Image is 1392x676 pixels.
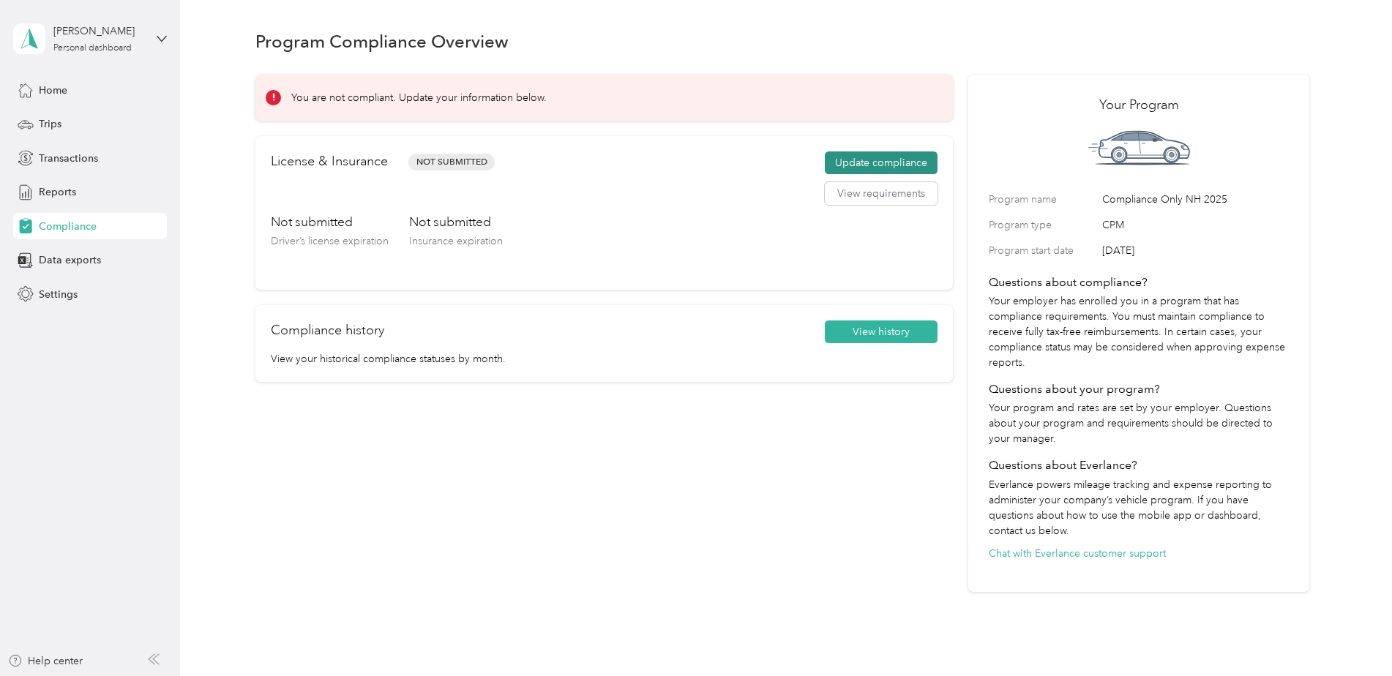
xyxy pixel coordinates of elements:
h2: Your Program [989,95,1289,115]
span: Reports [39,184,76,200]
iframe: Everlance-gr Chat Button Frame [1310,594,1392,676]
h4: Questions about compliance? [989,274,1289,291]
p: Everlance powers mileage tracking and expense reporting to administer your company’s vehicle prog... [989,477,1289,538]
span: Compliance [39,219,97,234]
button: Update compliance [825,151,938,175]
span: Not Submitted [408,154,495,170]
label: Program type [989,217,1097,233]
span: Data exports [39,252,101,268]
div: [PERSON_NAME] [53,23,145,39]
span: Home [39,83,67,98]
span: Trips [39,116,61,132]
p: You are not compliant. Update your information below. [291,90,547,105]
button: Chat with Everlance customer support [989,546,1166,561]
button: View history [825,320,938,344]
h4: Questions about Everlance? [989,457,1289,474]
h2: License & Insurance [271,151,388,171]
h1: Program Compliance Overview [255,34,509,49]
h3: Not submitted [271,213,389,231]
p: Your employer has enrolled you in a program that has compliance requirements. You must maintain c... [989,293,1289,370]
h3: Not submitted [409,213,503,231]
p: View your historical compliance statuses by month. [271,351,938,367]
span: Insurance expiration [409,235,503,247]
h4: Questions about your program? [989,380,1289,398]
span: Driver’s license expiration [271,235,389,247]
h2: Compliance history [271,320,384,340]
button: View requirements [825,182,938,206]
label: Program name [989,192,1097,207]
button: Help center [8,653,83,669]
span: CPM [1102,217,1289,233]
span: Settings [39,287,78,302]
div: Personal dashboard [53,44,132,53]
span: Compliance Only NH 2025 [1102,192,1289,207]
label: Program start date [989,243,1097,258]
span: Transactions [39,151,98,166]
p: Your program and rates are set by your employer. Questions about your program and requirements sh... [989,400,1289,446]
span: [DATE] [1102,243,1289,258]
